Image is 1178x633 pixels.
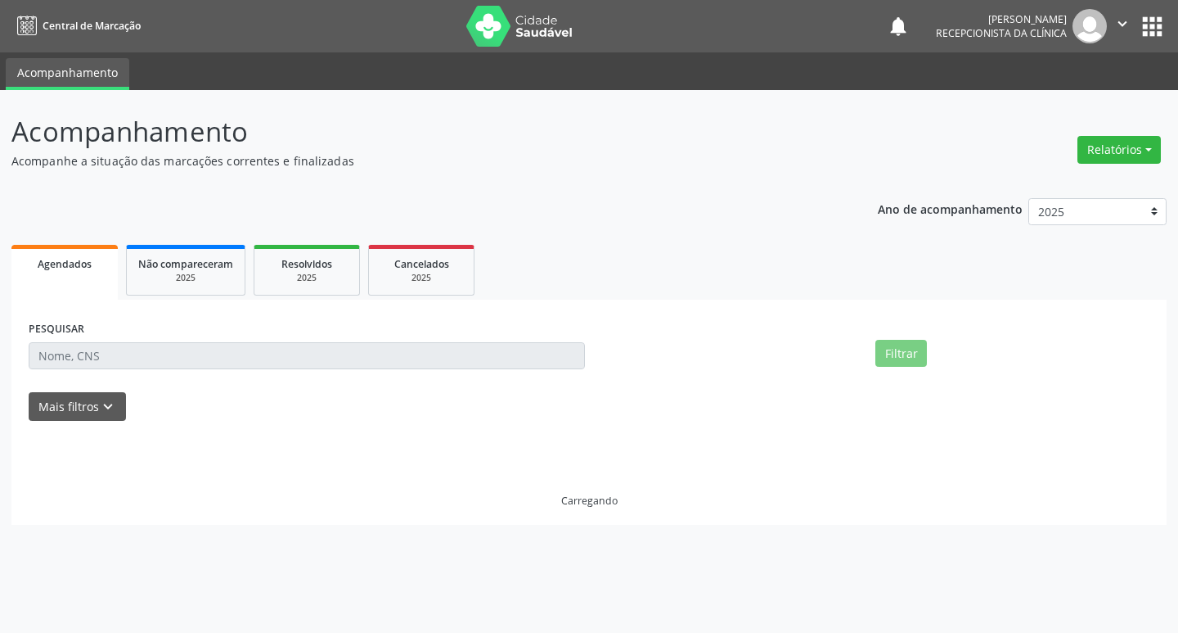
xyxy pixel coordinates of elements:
span: Resolvidos [281,257,332,271]
img: img [1072,9,1107,43]
div: Carregando [561,494,618,508]
div: 2025 [380,272,462,284]
div: 2025 [138,272,233,284]
i: keyboard_arrow_down [99,398,117,416]
i:  [1113,15,1131,33]
button: Filtrar [875,340,927,368]
p: Ano de acompanhamento [878,198,1023,219]
p: Acompanhe a situação das marcações correntes e finalizadas [11,152,820,170]
span: Agendados [38,257,92,271]
div: [PERSON_NAME] [936,12,1067,26]
input: Nome, CNS [29,342,585,370]
p: Acompanhamento [11,111,820,152]
button: Relatórios [1077,136,1161,164]
span: Recepcionista da clínica [936,26,1067,40]
span: Não compareceram [138,257,233,271]
span: Central de Marcação [43,19,141,33]
button: notifications [887,15,910,38]
div: 2025 [266,272,348,284]
button:  [1107,9,1138,43]
button: Mais filtroskeyboard_arrow_down [29,392,126,421]
a: Acompanhamento [6,58,129,90]
label: PESQUISAR [29,317,84,342]
span: Cancelados [394,257,449,271]
a: Central de Marcação [11,12,141,39]
button: apps [1138,12,1167,41]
